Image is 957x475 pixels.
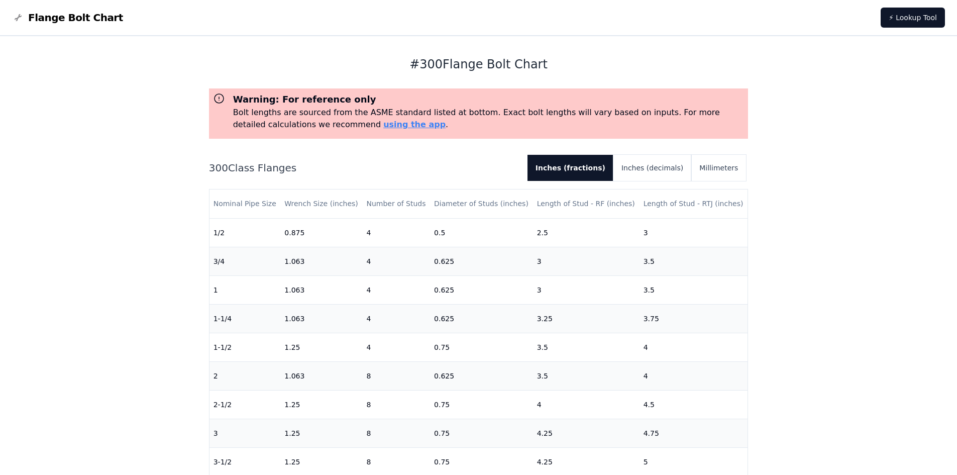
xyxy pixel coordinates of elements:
[430,247,533,275] td: 0.625
[209,247,281,275] td: 3/4
[209,189,281,218] th: Nominal Pipe Size
[533,247,640,275] td: 3
[533,304,640,333] td: 3.25
[533,419,640,447] td: 4.25
[233,92,745,107] h3: Warning: For reference only
[430,189,533,218] th: Diameter of Studs (inches)
[233,107,745,131] p: Bolt lengths are sourced from the ASME standard listed at bottom. Exact bolt lengths will vary ba...
[362,189,430,218] th: Number of Studs
[209,218,281,247] td: 1/2
[881,8,945,28] a: ⚡ Lookup Tool
[430,218,533,247] td: 0.5
[209,333,281,361] td: 1-1/2
[280,218,362,247] td: 0.875
[12,11,123,25] a: Flange Bolt Chart LogoFlange Bolt Chart
[640,247,748,275] td: 3.5
[362,361,430,390] td: 8
[209,304,281,333] td: 1-1/4
[280,275,362,304] td: 1.063
[533,275,640,304] td: 3
[280,419,362,447] td: 1.25
[12,12,24,24] img: Flange Bolt Chart Logo
[383,120,446,129] a: using the app
[280,361,362,390] td: 1.063
[430,304,533,333] td: 0.625
[362,247,430,275] td: 4
[280,304,362,333] td: 1.063
[280,247,362,275] td: 1.063
[280,189,362,218] th: Wrench Size (inches)
[430,419,533,447] td: 0.75
[640,333,748,361] td: 4
[533,361,640,390] td: 3.5
[362,333,430,361] td: 4
[362,419,430,447] td: 8
[209,361,281,390] td: 2
[209,161,519,175] h2: 300 Class Flanges
[640,275,748,304] td: 3.5
[430,361,533,390] td: 0.625
[362,304,430,333] td: 4
[362,218,430,247] td: 4
[533,189,640,218] th: Length of Stud - RF (inches)
[209,56,749,72] h1: # 300 Flange Bolt Chart
[430,275,533,304] td: 0.625
[533,333,640,361] td: 3.5
[640,361,748,390] td: 4
[527,155,613,181] button: Inches (fractions)
[640,189,748,218] th: Length of Stud - RTJ (inches)
[28,11,123,25] span: Flange Bolt Chart
[209,419,281,447] td: 3
[280,333,362,361] td: 1.25
[430,333,533,361] td: 0.75
[430,390,533,419] td: 0.75
[280,390,362,419] td: 1.25
[640,419,748,447] td: 4.75
[691,155,746,181] button: Millimeters
[362,390,430,419] td: 8
[640,218,748,247] td: 3
[613,155,691,181] button: Inches (decimals)
[209,390,281,419] td: 2-1/2
[640,304,748,333] td: 3.75
[640,390,748,419] td: 4.5
[533,390,640,419] td: 4
[362,275,430,304] td: 4
[533,218,640,247] td: 2.5
[209,275,281,304] td: 1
